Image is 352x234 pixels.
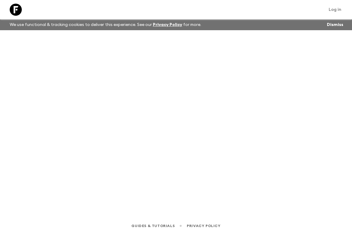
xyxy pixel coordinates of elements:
[325,21,345,29] button: Dismiss
[131,223,175,229] a: Guides & Tutorials
[153,23,182,27] a: Privacy Policy
[187,223,220,229] a: Privacy Policy
[7,19,204,30] p: We use functional & tracking cookies to deliver this experience. See our for more.
[325,5,345,14] a: Log in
